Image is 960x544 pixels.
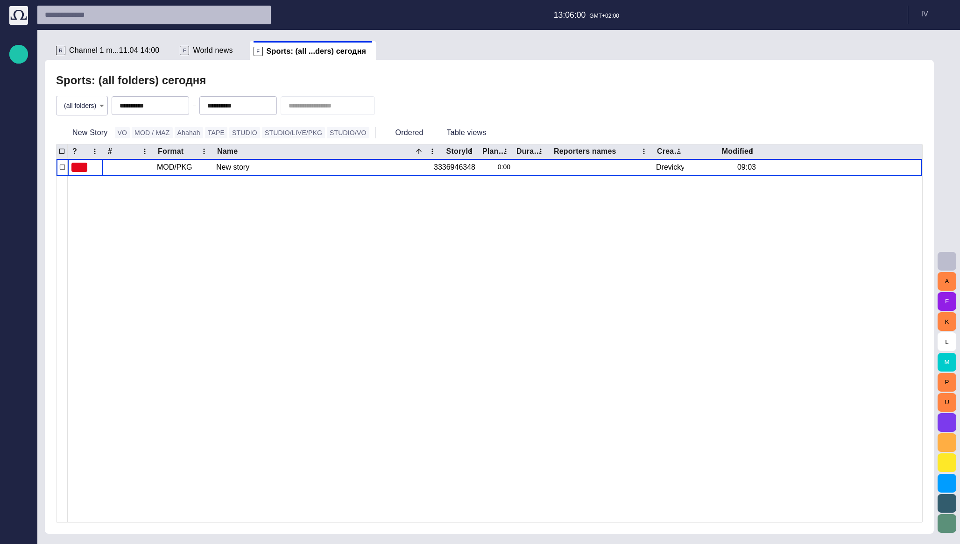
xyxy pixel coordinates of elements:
[13,272,24,281] p: [URL][DOMAIN_NAME]
[13,309,24,320] span: Octopus
[914,6,954,22] button: IV
[9,174,28,193] div: Media-test with filter
[13,103,24,115] span: Story folders
[69,46,159,55] span: Channel 1 m...11.04 14:00
[52,41,176,60] div: RChannel 1 m...11.04 14:00
[13,290,24,300] p: AI Assistant
[482,147,508,156] div: Plan dur
[722,147,753,156] div: Modified
[13,141,24,150] p: Media
[589,12,619,20] p: GMT+02:00
[13,253,24,264] span: Editorial Admin
[499,145,512,158] button: Plan dur column menu
[13,141,24,152] span: Media
[108,147,112,156] div: #
[13,272,24,283] span: [URL][DOMAIN_NAME]
[13,197,24,208] span: [PERSON_NAME]'s media (playout)
[938,332,956,351] button: L
[13,253,24,262] p: Editorial Admin
[656,162,684,172] div: Drevicky
[157,162,192,172] div: MOD/PKG
[262,127,325,138] button: STUDIO/LIVE/PKG
[115,127,130,138] button: VO
[672,145,685,158] button: Created by column menu
[217,147,251,156] div: Name
[72,147,77,156] div: ?
[657,147,683,156] div: Created by
[13,215,24,227] span: My OctopusX
[13,309,24,318] p: Octopus
[426,145,439,158] button: Name column menu
[938,373,956,392] button: P
[9,268,28,286] div: [URL][DOMAIN_NAME]
[13,215,24,225] p: My OctopusX
[56,74,206,87] h2: Sports: (all folders) сегодня
[379,124,427,141] button: Ordered
[412,145,425,158] button: Sort
[13,85,24,94] p: Rundowns
[516,147,543,156] div: Duration
[938,353,956,372] button: M
[88,145,101,158] button: ? column menu
[205,127,227,138] button: TAPE
[13,122,24,133] span: Publishing queue
[464,145,477,158] button: StoryId column menu
[921,8,928,20] p: I V
[132,127,172,138] button: MOD / MAZ
[534,145,547,158] button: Duration column menu
[327,127,369,138] button: STUDIO/VO
[9,305,28,324] div: Octopus
[13,159,24,169] p: Administration
[176,41,249,60] div: FWorld news
[745,145,758,158] button: Modified column menu
[13,290,24,301] span: AI Assistant
[13,159,24,171] span: Administration
[180,46,189,55] p: F
[737,162,756,172] div: 09:03
[56,96,107,115] div: (all folders)
[229,127,260,138] button: STUDIO
[56,124,111,141] button: New Story
[554,9,586,21] p: 13:06:00
[267,47,366,56] span: Sports: (all ...ders) сегодня
[938,292,956,311] button: F
[554,147,616,156] div: Reporters names
[13,103,24,113] p: Story folders
[13,178,24,187] p: Media-test with filter
[446,147,473,156] div: StoryId
[938,312,956,331] button: K
[9,286,28,305] div: AI Assistant
[138,145,151,158] button: # column menu
[175,127,203,138] button: Ahahah
[13,234,24,243] p: Social Media
[9,81,28,324] ul: main menu
[9,193,28,212] div: [PERSON_NAME]'s media (playout)
[198,145,211,158] button: Format column menu
[13,85,24,96] span: Rundowns
[938,393,956,412] button: U
[254,47,263,56] p: F
[158,147,184,156] div: Format
[938,272,956,291] button: A
[216,159,426,176] div: New story
[193,46,233,55] span: World news
[9,137,28,156] div: Media
[13,234,24,245] span: Social Media
[9,6,28,25] img: Octopus News Room
[13,178,24,189] span: Media-test with filter
[13,197,24,206] p: [PERSON_NAME]'s media (playout)
[56,46,65,55] p: R
[9,118,28,137] div: Publishing queue
[434,162,475,172] div: 3336946348
[250,41,376,60] div: FSports: (all ...ders) сегодня
[483,159,510,176] div: 0:00
[13,122,24,131] p: Publishing queue
[431,124,503,141] button: Table views
[637,145,650,158] button: Reporters names column menu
